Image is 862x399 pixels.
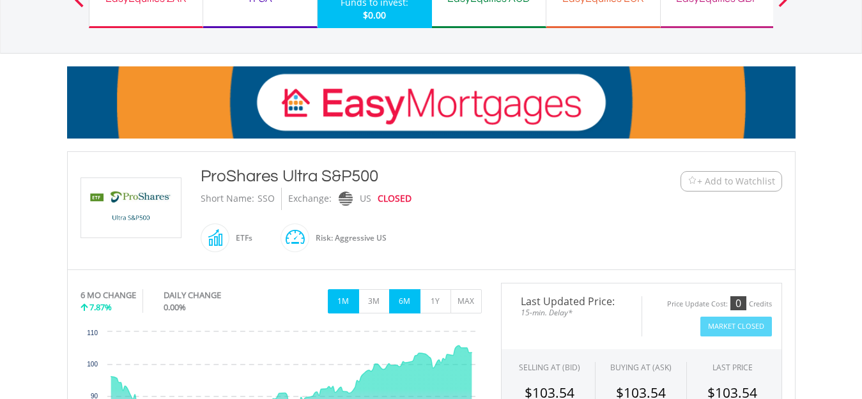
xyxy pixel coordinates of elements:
[288,188,332,210] div: Exchange:
[83,178,179,237] img: EQU.US.SSO.png
[610,362,672,373] span: BUYING AT (ASK)
[363,9,386,21] span: $0.00
[667,299,728,309] div: Price Update Cost:
[511,296,632,306] span: Last Updated Price:
[700,317,772,336] button: Market Closed
[229,223,252,253] div: ETFs
[681,171,782,192] button: Watchlist + Add to Watchlist
[87,361,98,368] text: 100
[201,165,602,188] div: ProShares Ultra S&P500
[712,362,753,373] div: LAST PRICE
[358,289,390,313] button: 3M
[89,301,112,313] span: 7.87%
[164,301,186,313] span: 0.00%
[87,329,98,336] text: 110
[730,296,746,310] div: 0
[697,175,775,188] span: + Add to Watchlist
[389,289,420,313] button: 6M
[258,188,275,210] div: SSO
[309,223,387,253] div: Risk: Aggressive US
[519,362,580,373] div: SELLING AT (BID)
[164,289,264,301] div: DAILY CHANGE
[201,188,254,210] div: Short Name:
[81,289,136,301] div: 6 MO CHANGE
[360,188,371,210] div: US
[688,176,697,186] img: Watchlist
[511,306,632,319] span: 15-min. Delay*
[420,289,451,313] button: 1Y
[67,66,796,139] img: EasyMortage Promotion Banner
[749,299,772,309] div: Credits
[328,289,359,313] button: 1M
[450,289,482,313] button: MAX
[378,188,412,210] div: CLOSED
[338,192,352,206] img: nasdaq.png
